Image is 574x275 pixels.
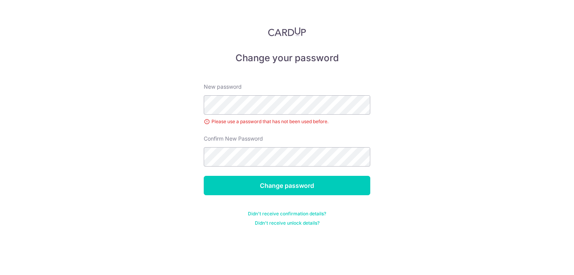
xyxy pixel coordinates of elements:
label: New password [204,83,242,91]
h5: Change your password [204,52,370,64]
label: Confirm New Password [204,135,263,143]
div: Please use a password that has not been used before. [204,118,370,125]
a: Didn't receive confirmation details? [248,211,326,217]
input: Change password [204,176,370,195]
img: CardUp Logo [268,27,306,36]
a: Didn't receive unlock details? [255,220,320,226]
